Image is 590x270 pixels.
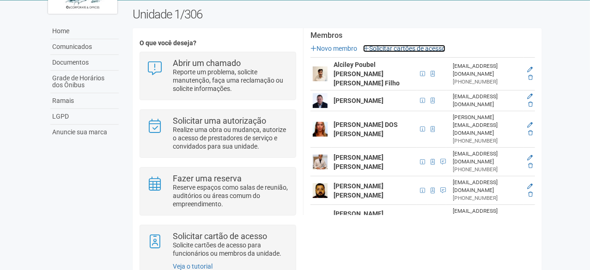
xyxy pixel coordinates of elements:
a: Excluir membro [528,162,533,169]
a: Editar membro [527,93,533,100]
a: Documentos [50,55,119,71]
div: [EMAIL_ADDRESS][DOMAIN_NAME] [453,150,521,166]
strong: [PERSON_NAME] [PERSON_NAME] [334,182,383,199]
img: user.png [313,66,328,81]
div: [EMAIL_ADDRESS][DOMAIN_NAME] [453,93,521,108]
a: Excluir membro [528,74,533,81]
p: Realize uma obra ou mudança, autorize o acesso de prestadores de serviço e convidados para sua un... [173,126,289,150]
strong: Alciley Poubel [PERSON_NAME] [PERSON_NAME] Filho [334,61,400,87]
strong: [PERSON_NAME] [PERSON_NAME] [334,154,383,170]
a: Grade de Horários dos Ônibus [50,71,119,93]
a: Editar membro [527,66,533,73]
div: [EMAIL_ADDRESS][DOMAIN_NAME] [453,62,521,78]
h4: O que você deseja? [140,40,296,47]
a: Fazer uma reserva Reserve espaços como salas de reunião, auditórios ou áreas comum do empreendime... [147,174,289,208]
a: Editar membro [527,183,533,190]
a: Excluir membro [528,191,533,198]
a: Editar membro [527,155,533,161]
a: Ramais [50,93,119,109]
a: LGPD [50,109,119,125]
div: [EMAIL_ADDRESS][PERSON_NAME][DOMAIN_NAME] [453,207,521,231]
strong: Membros [310,31,535,40]
a: Excluir membro [528,101,533,108]
a: Anuncie sua marca [50,125,119,140]
div: [EMAIL_ADDRESS][DOMAIN_NAME] [453,179,521,194]
p: Reporte um problema, solicite manutenção, faça uma reclamação ou solicite informações. [173,68,289,93]
strong: Fazer uma reserva [173,174,242,183]
a: Abrir um chamado Reporte um problema, solicite manutenção, faça uma reclamação ou solicite inform... [147,59,289,93]
img: user.png [313,93,328,108]
div: [PHONE_NUMBER] [453,78,521,86]
div: [PHONE_NUMBER] [453,137,521,145]
p: Reserve espaços como salas de reunião, auditórios ou áreas comum do empreendimento. [173,183,289,208]
a: Solicitar uma autorização Realize uma obra ou mudança, autorize o acesso de prestadores de serviç... [147,117,289,150]
h2: Unidade 1/306 [133,7,542,21]
a: Comunicados [50,39,119,55]
a: Veja o tutorial [173,263,213,270]
strong: [PERSON_NAME] DOS [PERSON_NAME] [334,121,398,138]
div: [PHONE_NUMBER] [453,166,521,174]
strong: [PERSON_NAME] [PERSON_NAME] [PERSON_NAME] [334,210,383,236]
a: Home [50,24,119,39]
a: Solicitar cartão de acesso Solicite cartões de acesso para funcionários ou membros da unidade. [147,232,289,258]
strong: Solicitar uma autorização [173,116,266,126]
strong: Abrir um chamado [173,58,241,68]
img: user.png [313,122,328,137]
a: Excluir membro [528,130,533,136]
a: Editar membro [527,122,533,128]
img: user.png [313,183,328,198]
a: Novo membro [310,45,357,52]
strong: Solicitar cartão de acesso [173,231,267,241]
strong: [PERSON_NAME] [334,97,383,104]
div: [PHONE_NUMBER] [453,194,521,202]
img: user.png [313,155,328,169]
div: [PERSON_NAME][EMAIL_ADDRESS][DOMAIN_NAME] [453,114,521,137]
p: Solicite cartões de acesso para funcionários ou membros da unidade. [173,241,289,258]
a: Solicitar cartões de acesso [363,45,445,52]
